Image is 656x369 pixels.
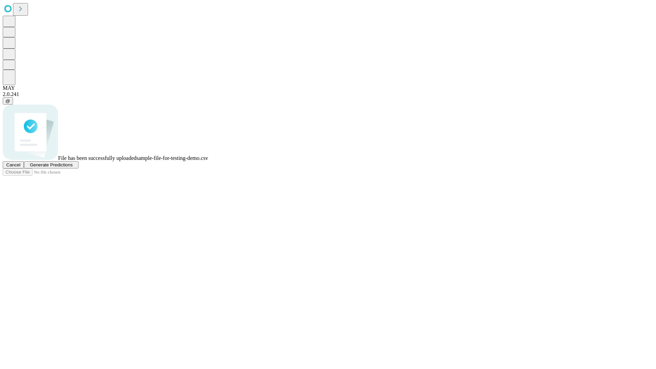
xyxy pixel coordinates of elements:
span: sample-file-for-testing-demo.csv [136,155,208,161]
span: @ [5,98,10,104]
button: @ [3,97,13,105]
button: Cancel [3,161,24,168]
button: Generate Predictions [24,161,79,168]
div: 2.0.241 [3,91,653,97]
div: MAY [3,85,653,91]
span: File has been successfully uploaded [58,155,136,161]
span: Cancel [6,162,20,167]
span: Generate Predictions [30,162,72,167]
